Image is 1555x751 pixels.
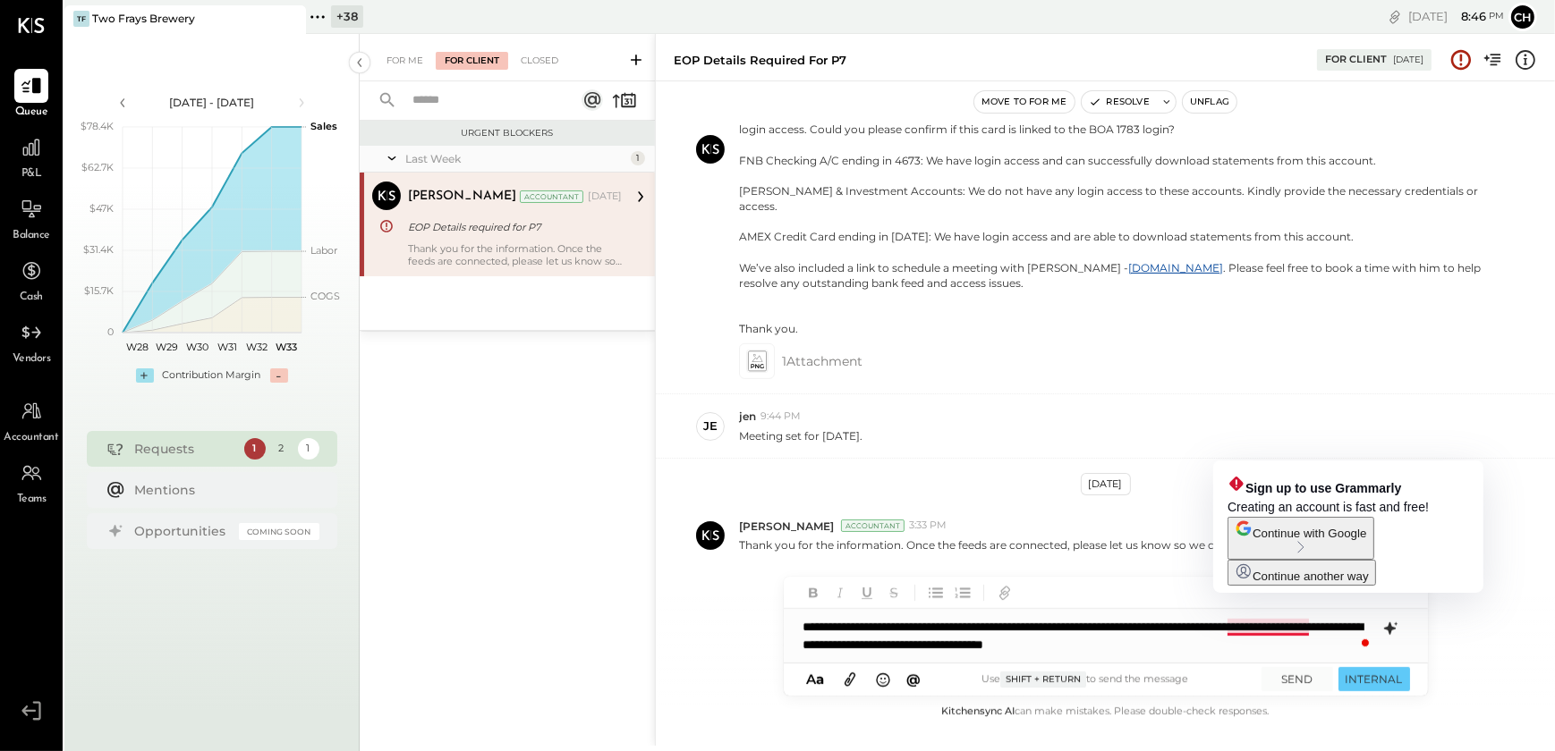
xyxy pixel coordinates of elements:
[802,670,830,689] button: Aa
[369,127,646,139] div: Urgent Blockers
[298,438,319,460] div: 1
[1325,53,1387,67] div: For Client
[1262,667,1333,691] button: SEND
[1128,261,1223,274] a: [DOMAIN_NAME]
[310,120,337,132] text: Sales
[89,202,114,215] text: $47K
[310,244,337,257] text: Labor
[126,341,149,353] text: W28
[310,290,340,302] text: COGS
[217,341,236,353] text: W31
[906,671,921,688] span: @
[739,409,756,424] span: jen
[1082,91,1157,113] button: Resolve
[816,671,824,688] span: a
[107,325,114,338] text: 0
[13,351,51,367] span: Vendors
[92,11,195,26] div: Two Frays Brewery
[270,368,288,383] div: -
[21,166,42,182] span: P&L
[1,192,62,244] a: Balance
[81,120,114,132] text: $78.4K
[631,151,645,165] div: 1
[73,11,89,27] div: TF
[20,290,43,306] span: Cash
[135,522,230,540] div: Opportunities
[1386,7,1404,26] div: copy link
[4,430,59,446] span: Accountant
[408,188,516,206] div: [PERSON_NAME]
[1,131,62,182] a: P&L
[512,52,567,70] div: Closed
[436,52,508,70] div: For Client
[841,519,905,532] div: Accountant
[136,95,288,110] div: [DATE] - [DATE]
[784,609,1428,662] div: To enrich screen reader interactions, please activate Accessibility in Grammarly extension settings
[588,190,622,204] div: [DATE]
[1,394,62,446] a: Accountant
[703,418,718,435] div: je
[408,218,616,236] div: EOP Details required for P7
[1183,91,1236,113] button: Unflag
[331,5,363,28] div: + 38
[135,440,235,458] div: Requests
[761,409,801,424] span: 9:44 PM
[408,242,622,267] div: Thank you for the information. Once the feeds are connected, please let us know so we can close t...
[244,438,266,460] div: 1
[17,492,47,508] span: Teams
[1338,667,1410,691] button: INTERNAL
[135,481,310,499] div: Mentions
[405,151,626,166] div: Last Week
[13,228,50,244] span: Balance
[739,519,834,534] span: [PERSON_NAME]
[378,52,432,70] div: For Me
[739,428,862,443] p: Meeting set for [DATE].
[1,316,62,367] a: Vendors
[1508,3,1537,31] button: Ch
[1408,8,1504,25] div: [DATE]
[271,438,293,460] div: 2
[739,106,1500,336] div: BOA Credit Card ending in 6031: Some transactions are coming through via auto bank feed, but not ...
[1,69,62,121] a: Queue
[84,284,114,297] text: $15.7K
[156,341,178,353] text: W29
[1,254,62,306] a: Cash
[739,537,1325,553] p: Thank you for the information. Once the feeds are connected, please let us know so we can close t...
[185,341,208,353] text: W30
[276,341,297,353] text: W33
[782,343,862,379] span: 1 Attachment
[951,581,974,604] button: Ordered List
[882,581,905,604] button: Strikethrough
[974,91,1075,113] button: Move to for me
[1081,473,1131,495] div: [DATE]
[83,243,114,256] text: $31.4K
[855,581,879,604] button: Underline
[520,190,583,203] div: Accountant
[239,523,319,540] div: Coming Soon
[802,581,825,604] button: Bold
[136,368,154,383] div: +
[926,671,1244,688] div: Use to send the message
[1000,671,1086,688] span: Shift + Return
[828,581,852,604] button: Italic
[993,581,1016,604] button: Add URL
[901,668,926,690] button: @
[674,52,846,69] div: EOP Details required for P7
[909,519,947,533] span: 3:33 PM
[246,341,268,353] text: W32
[81,161,114,173] text: $62.7K
[1393,54,1423,66] div: [DATE]
[924,581,947,604] button: Unordered List
[1,456,62,508] a: Teams
[163,368,261,383] div: Contribution Margin
[15,105,48,121] span: Queue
